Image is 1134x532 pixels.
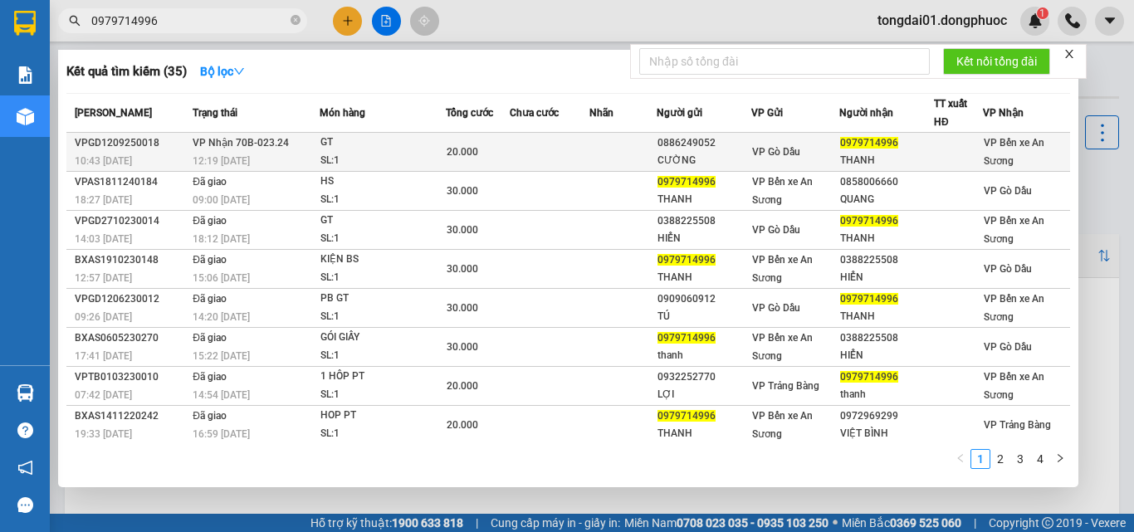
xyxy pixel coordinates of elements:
div: SL: 1 [320,308,445,326]
span: down [233,66,245,77]
div: HIỂN [840,269,933,286]
span: VP Bến xe An Sương [752,176,813,206]
div: TÚ [657,308,750,325]
span: Đã giao [193,332,227,344]
div: SL: 1 [320,230,445,248]
div: VPAS1811240184 [75,173,188,191]
div: thanh [840,386,933,403]
span: 14:20 [DATE] [193,311,250,323]
span: VP Bến xe An Sương [752,332,813,362]
img: logo-vxr [14,11,36,36]
span: Người nhận [839,107,893,119]
span: Đã giao [193,254,227,266]
div: VIỆT BÌNH [840,425,933,442]
span: Chưa cước [510,107,559,119]
div: VPGD2710230014 [75,212,188,230]
input: Tìm tên, số ĐT hoặc mã đơn [91,12,287,30]
span: 14:54 [DATE] [193,389,250,401]
button: left [951,449,970,469]
div: VPGD1209250018 [75,134,188,152]
div: KIỆN BS [320,251,445,269]
span: 12:19 [DATE] [193,155,250,167]
span: VP Bến xe An Sương [752,254,813,284]
div: SL: 1 [320,347,445,365]
span: VP Trảng Bàng [984,419,1051,431]
span: VP Gò Dầu [752,302,800,314]
span: VP Bến xe An Sương [984,215,1044,245]
span: Tổng cước [446,107,493,119]
span: Người gửi [657,107,702,119]
span: VP Gò Dầu [752,146,800,158]
div: HS [320,173,445,191]
h3: Kết quả tìm kiếm ( 35 ) [66,63,187,81]
div: CƯỜNG [657,152,750,169]
div: SL: 1 [320,386,445,404]
span: Đã giao [193,176,227,188]
span: VP Nhận [983,107,1024,119]
span: VP Bến xe An Sương [984,137,1044,167]
span: 30.000 [447,224,478,236]
div: QUANG [840,191,933,208]
div: THANH [840,230,933,247]
span: VP Gò Dầu [984,263,1032,275]
span: [PERSON_NAME] [75,107,152,119]
div: BXAS0605230270 [75,329,188,347]
div: HOP PT [320,407,445,425]
input: Nhập số tổng đài [639,48,930,75]
span: 18:12 [DATE] [193,233,250,245]
span: left [956,453,965,463]
div: LỢI [657,386,750,403]
div: PB GT [320,290,445,308]
div: GT [320,212,445,230]
div: BXAS1411220242 [75,408,188,425]
div: GT [320,134,445,152]
span: 20.000 [447,146,478,158]
span: message [17,497,33,513]
img: warehouse-icon [17,384,34,402]
span: 0979714996 [840,371,898,383]
span: 20.000 [447,419,478,431]
span: 0979714996 [657,254,716,266]
li: Next Page [1050,449,1070,469]
span: 0979714996 [840,293,898,305]
div: SL: 1 [320,191,445,209]
span: close-circle [291,15,301,25]
div: 0388225508 [840,251,933,269]
div: 1 HÔP PT [320,368,445,386]
button: right [1050,449,1070,469]
span: 15:22 [DATE] [193,350,250,362]
div: BXAS1910230148 [75,251,188,269]
span: 15:06 [DATE] [193,272,250,284]
span: 0979714996 [657,176,716,188]
button: Kết nối tổng đài [943,48,1050,75]
span: 18:27 [DATE] [75,194,132,206]
div: thanh [657,347,750,364]
span: close-circle [291,13,301,29]
span: question-circle [17,422,33,438]
span: VP Gò Dầu [984,185,1032,197]
span: 09:00 [DATE] [193,194,250,206]
span: Trạng thái [193,107,237,119]
span: 30.000 [447,185,478,197]
span: 17:41 [DATE] [75,350,132,362]
span: search [69,15,81,27]
div: SL: 1 [320,269,445,287]
li: 3 [1010,449,1030,469]
li: 4 [1030,449,1050,469]
button: Bộ lọcdown [187,58,258,85]
span: VP Nhận 70B-023.24 [193,137,289,149]
span: 10:43 [DATE] [75,155,132,167]
span: 30.000 [447,263,478,275]
span: 0979714996 [840,215,898,227]
div: THANH [657,269,750,286]
span: 12:57 [DATE] [75,272,132,284]
span: VP Bến xe An Sương [984,371,1044,401]
span: Món hàng [320,107,365,119]
span: Đã giao [193,371,227,383]
span: VP Gò Dầu [984,341,1032,353]
div: 0932252770 [657,368,750,386]
div: SL: 1 [320,425,445,443]
span: Đã giao [193,293,227,305]
li: 1 [970,449,990,469]
span: VP Gửi [751,107,783,119]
